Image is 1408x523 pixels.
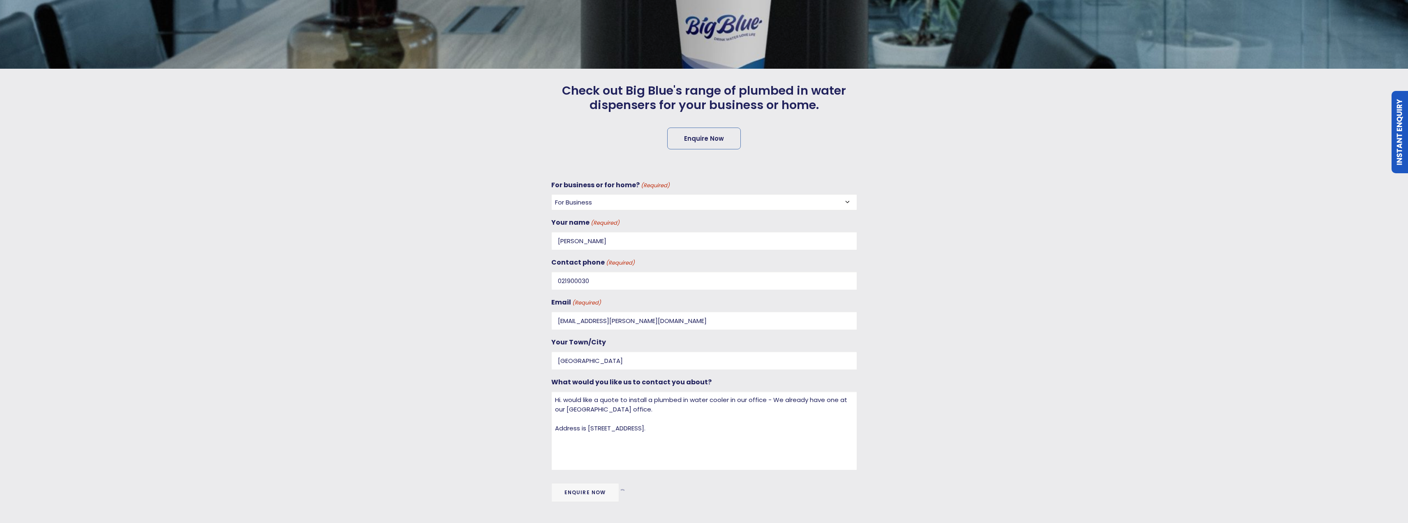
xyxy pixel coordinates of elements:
[551,84,857,112] span: Check out Big Blue's range of plumbed in water dispensers for your business or home.
[590,218,620,228] span: (Required)
[551,257,635,268] label: Contact phone
[551,297,601,308] label: Email
[640,181,670,191] span: (Required)
[1392,91,1408,173] a: Instant Enquiry
[551,217,620,228] label: Your name
[1354,469,1396,511] iframe: Chatbot
[571,298,601,308] span: (Required)
[667,128,741,149] a: Enquire Now
[551,483,619,502] input: Enquire Now
[551,377,712,388] label: What would you like us to contact you about?
[551,179,670,191] label: For business or for home?
[605,258,635,268] span: (Required)
[551,337,606,348] label: Your Town/City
